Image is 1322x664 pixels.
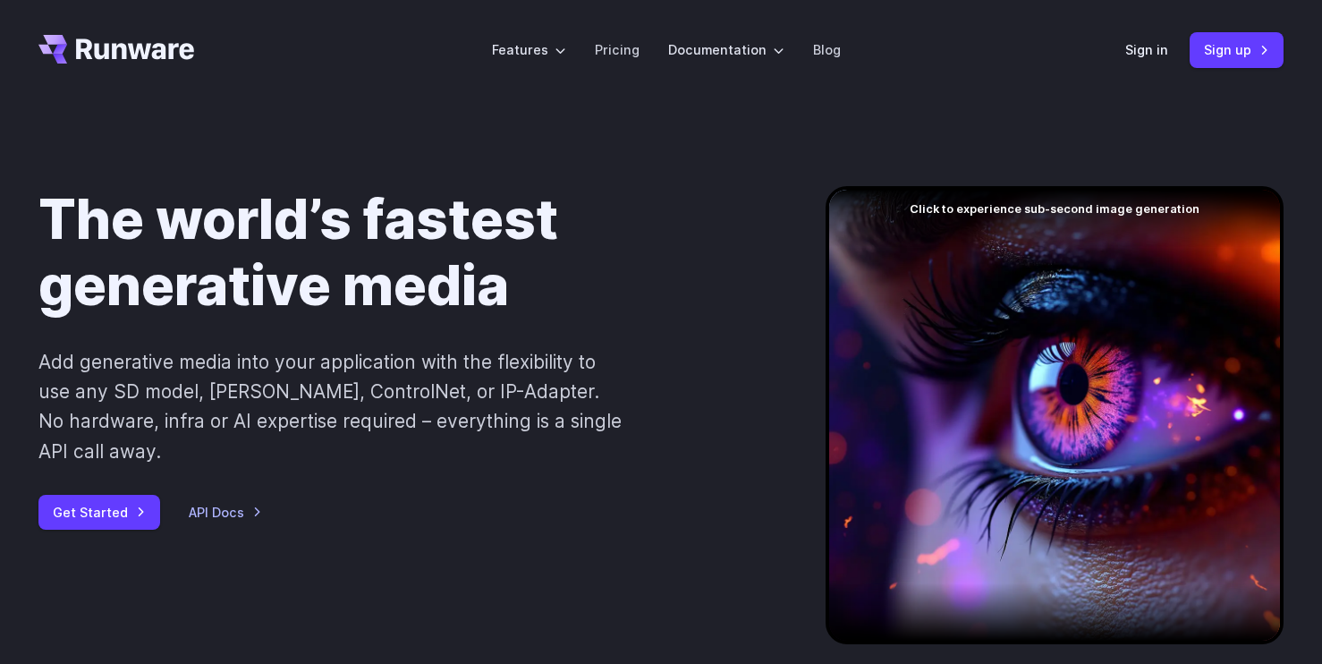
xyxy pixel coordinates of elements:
[492,39,566,60] label: Features
[38,186,768,319] h1: The world’s fastest generative media
[668,39,784,60] label: Documentation
[1125,39,1168,60] a: Sign in
[38,495,160,530] a: Get Started
[595,39,640,60] a: Pricing
[813,39,841,60] a: Blog
[38,347,623,466] p: Add generative media into your application with the flexibility to use any SD model, [PERSON_NAME...
[189,502,262,523] a: API Docs
[1190,32,1284,67] a: Sign up
[38,35,194,64] a: Go to /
